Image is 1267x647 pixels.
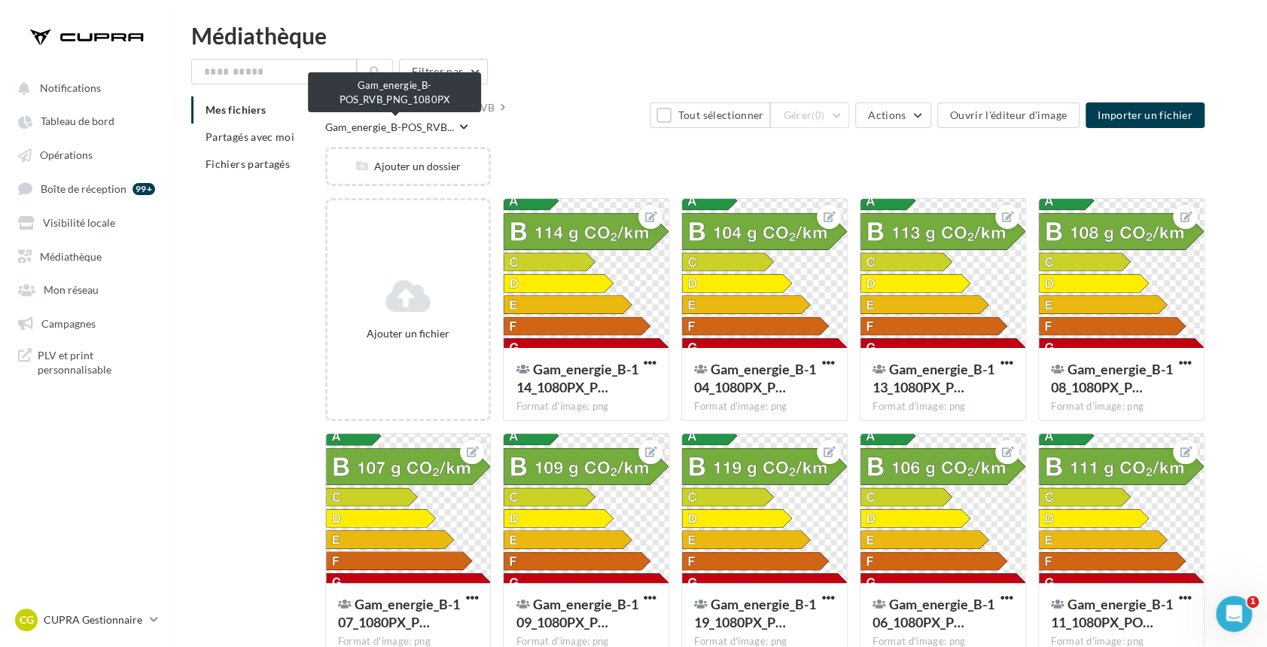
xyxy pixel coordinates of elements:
span: Tableau de bord [41,115,114,128]
span: Actions [868,108,906,121]
div: Format d'image: png [1051,400,1192,414]
span: (0) [812,109,824,121]
span: Gam_energie_B-107_1080PX_POS_RVB [338,596,460,630]
span: Gam_energie_B-111_1080PX_POS_RVB [1051,596,1173,630]
span: CG [20,612,34,627]
span: Boîte de réception [41,182,126,195]
span: Mon réseau [44,283,99,296]
div: Ajouter un dossier [327,159,489,174]
iframe: Intercom live chat [1216,596,1252,632]
span: Mes fichiers [206,103,266,116]
a: Boîte de réception 99+ [9,174,164,202]
span: Visibilité locale [43,216,115,229]
button: Gérer(0) [770,102,849,128]
span: 1 [1247,596,1259,608]
a: Tableau de bord [9,107,164,134]
span: Gam_energie_B-106_1080PX_POS_RVB [873,596,994,630]
div: Médiathèque [191,24,1249,47]
span: Gam_energie_B-POS_RVB... [325,120,454,135]
span: Médiathèque [40,249,102,262]
span: Gam_energie_B-104_1080PX_POS_RVB [694,361,816,395]
span: Opérations [40,148,93,161]
div: Format d'image: png [516,400,656,414]
span: Gam_energie_B-109_1080PX_POS_RVB [516,596,638,630]
div: 99+ [132,183,155,195]
a: Campagnes [9,309,164,336]
div: Format d'image: png [694,400,835,414]
div: Format d'image: png [873,400,1013,414]
span: Gam_energie_B-119_1080PX_POS_RVB [694,596,816,630]
div: Ajouter un fichier [334,326,483,341]
a: Opérations [9,141,164,168]
span: Importer un fichier [1098,108,1192,121]
button: Actions [855,102,930,128]
span: Campagnes [41,316,96,329]
a: Visibilité locale [9,208,164,235]
span: Gam_energie_B-113_1080PX_POS_RVB [873,361,994,395]
a: PLV et print personnalisable [9,342,164,383]
button: Ouvrir l'éditeur d'image [937,102,1080,128]
span: Fichiers partagés [206,157,290,170]
button: Filtrer par [399,59,488,84]
p: CUPRA Gestionnaire [44,612,144,627]
span: Gam_energie_B-108_1080PX_POS_RVB [1051,361,1173,395]
span: Partagés avec moi [206,130,294,143]
a: Mon réseau [9,275,164,302]
a: Médiathèque [9,242,164,269]
span: Gam_energie_B-114_1080PX_POS_RVB [516,361,638,395]
span: Notifications [40,81,101,94]
button: Importer un fichier [1086,102,1205,128]
button: Notifications [9,74,158,101]
button: Tout sélectionner [650,102,770,128]
a: CG CUPRA Gestionnaire [12,606,161,634]
div: Gam_energie_B-POS_RVB_PNG_1080PX [308,72,481,112]
span: PLV et print personnalisable [38,348,155,377]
